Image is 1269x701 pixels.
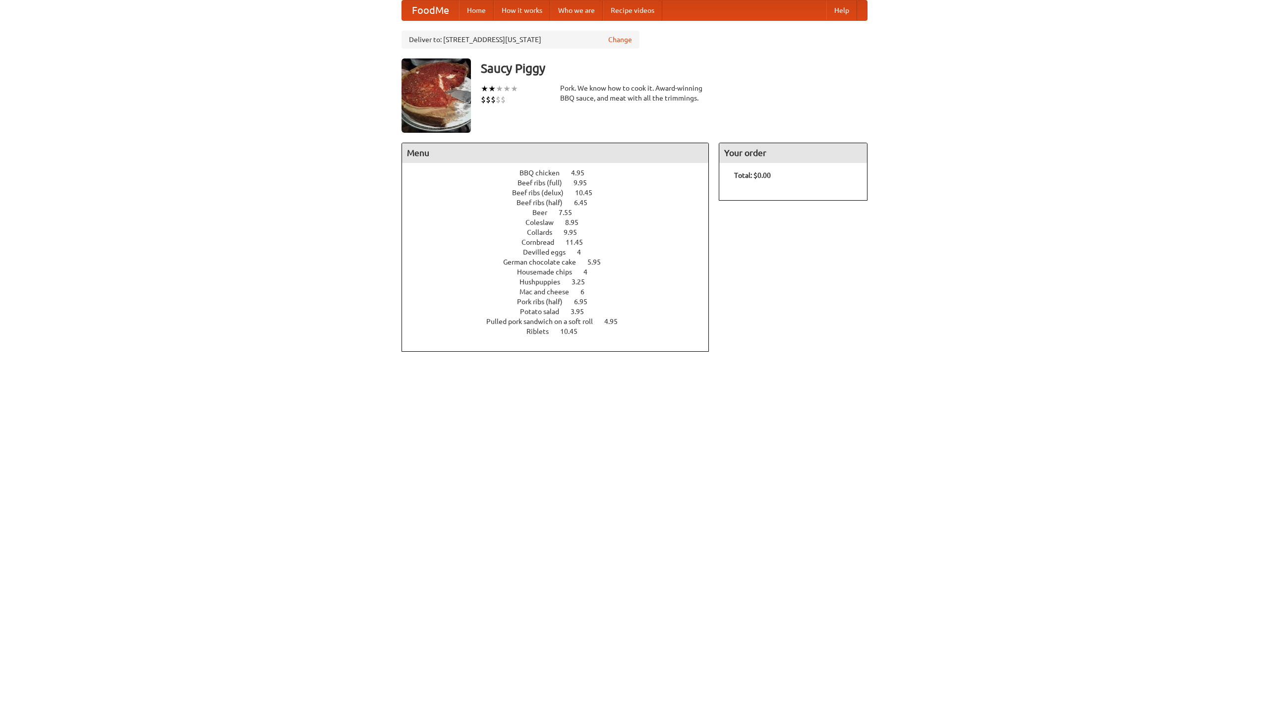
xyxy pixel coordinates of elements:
a: Who we are [550,0,603,20]
span: German chocolate cake [503,258,586,266]
span: 3.95 [571,308,594,316]
li: $ [486,94,491,105]
span: 5.95 [587,258,611,266]
b: Total: $0.00 [734,171,771,179]
span: Collards [527,228,562,236]
span: 9.95 [574,179,597,187]
span: 4.95 [571,169,594,177]
span: 4.95 [604,318,628,325]
span: Riblets [526,327,559,335]
a: Coleslaw 8.95 [525,218,597,226]
span: Beef ribs (full) [518,179,572,187]
a: Recipe videos [603,0,662,20]
span: 10.45 [560,327,587,335]
span: 9.95 [564,228,587,236]
h3: Saucy Piggy [481,58,867,78]
a: Potato salad 3.95 [520,308,602,316]
span: 6.95 [574,298,597,306]
span: 4 [583,268,597,276]
span: Devilled eggs [523,248,576,256]
a: Beer 7.55 [532,209,590,216]
span: 3.25 [572,278,595,286]
img: angular.jpg [402,58,471,133]
a: Hushpuppies 3.25 [519,278,603,286]
a: How it works [494,0,550,20]
span: Beef ribs (half) [517,199,573,207]
a: Housemade chips 4 [517,268,606,276]
span: Housemade chips [517,268,582,276]
li: ★ [503,83,511,94]
h4: Menu [402,143,708,163]
a: Devilled eggs 4 [523,248,599,256]
span: Beer [532,209,557,216]
a: Beef ribs (delux) 10.45 [512,189,611,197]
h4: Your order [719,143,867,163]
a: Riblets 10.45 [526,327,596,335]
a: Home [459,0,494,20]
a: Collards 9.95 [527,228,595,236]
span: Potato salad [520,308,569,316]
li: ★ [511,83,518,94]
li: $ [491,94,496,105]
li: $ [481,94,486,105]
a: Cornbread 11.45 [521,238,601,246]
span: Beef ribs (delux) [512,189,574,197]
li: $ [501,94,506,105]
span: BBQ chicken [519,169,570,177]
li: ★ [481,83,488,94]
li: ★ [496,83,503,94]
span: Coleslaw [525,218,564,226]
a: German chocolate cake 5.95 [503,258,619,266]
li: ★ [488,83,496,94]
span: 6 [580,288,594,296]
li: $ [496,94,501,105]
span: 8.95 [565,218,588,226]
span: 11.45 [566,238,593,246]
span: 10.45 [575,189,602,197]
a: Change [608,35,632,45]
a: Help [826,0,857,20]
div: Pork. We know how to cook it. Award-winning BBQ sauce, and meat with all the trimmings. [560,83,709,103]
span: 6.45 [574,199,597,207]
a: Pulled pork sandwich on a soft roll 4.95 [486,318,636,325]
span: Mac and cheese [519,288,579,296]
div: Deliver to: [STREET_ADDRESS][US_STATE] [402,31,639,49]
span: 4 [577,248,591,256]
span: Hushpuppies [519,278,570,286]
a: BBQ chicken 4.95 [519,169,603,177]
span: Pulled pork sandwich on a soft roll [486,318,603,325]
a: Mac and cheese 6 [519,288,603,296]
a: Beef ribs (half) 6.45 [517,199,606,207]
a: Beef ribs (full) 9.95 [518,179,605,187]
span: Pork ribs (half) [517,298,573,306]
a: FoodMe [402,0,459,20]
span: 7.55 [559,209,582,216]
a: Pork ribs (half) 6.95 [517,298,606,306]
span: Cornbread [521,238,564,246]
